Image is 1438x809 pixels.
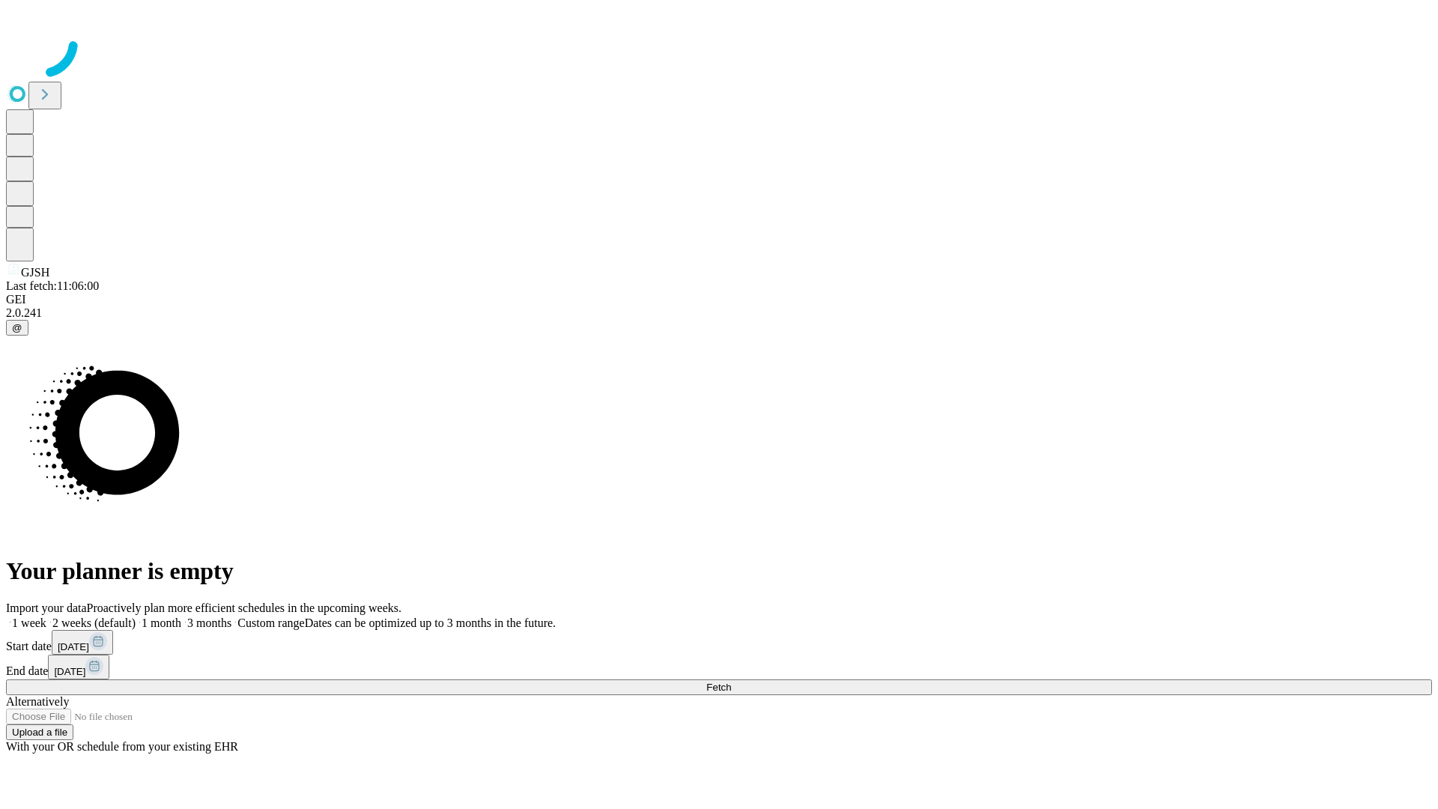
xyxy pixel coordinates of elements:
[6,695,69,708] span: Alternatively
[142,616,181,629] span: 1 month
[706,682,731,693] span: Fetch
[12,616,46,629] span: 1 week
[6,724,73,740] button: Upload a file
[12,322,22,333] span: @
[6,655,1432,679] div: End date
[6,306,1432,320] div: 2.0.241
[52,630,113,655] button: [DATE]
[48,655,109,679] button: [DATE]
[6,279,99,292] span: Last fetch: 11:06:00
[52,616,136,629] span: 2 weeks (default)
[58,641,89,652] span: [DATE]
[54,666,85,677] span: [DATE]
[6,630,1432,655] div: Start date
[6,602,87,614] span: Import your data
[6,679,1432,695] button: Fetch
[237,616,304,629] span: Custom range
[87,602,401,614] span: Proactively plan more efficient schedules in the upcoming weeks.
[6,740,238,753] span: With your OR schedule from your existing EHR
[187,616,231,629] span: 3 months
[6,293,1432,306] div: GEI
[305,616,556,629] span: Dates can be optimized up to 3 months in the future.
[6,557,1432,585] h1: Your planner is empty
[6,320,28,336] button: @
[21,266,49,279] span: GJSH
